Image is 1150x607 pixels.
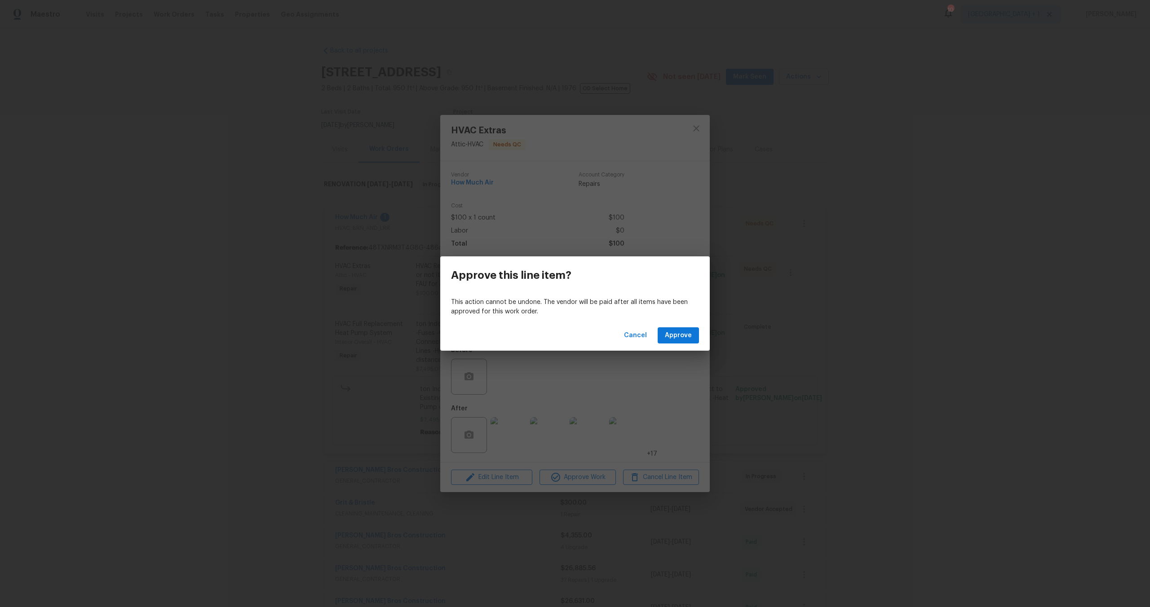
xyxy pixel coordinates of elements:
[451,269,571,282] h3: Approve this line item?
[658,327,699,344] button: Approve
[620,327,650,344] button: Cancel
[665,330,692,341] span: Approve
[451,298,699,317] p: This action cannot be undone. The vendor will be paid after all items have been approved for this...
[624,330,647,341] span: Cancel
